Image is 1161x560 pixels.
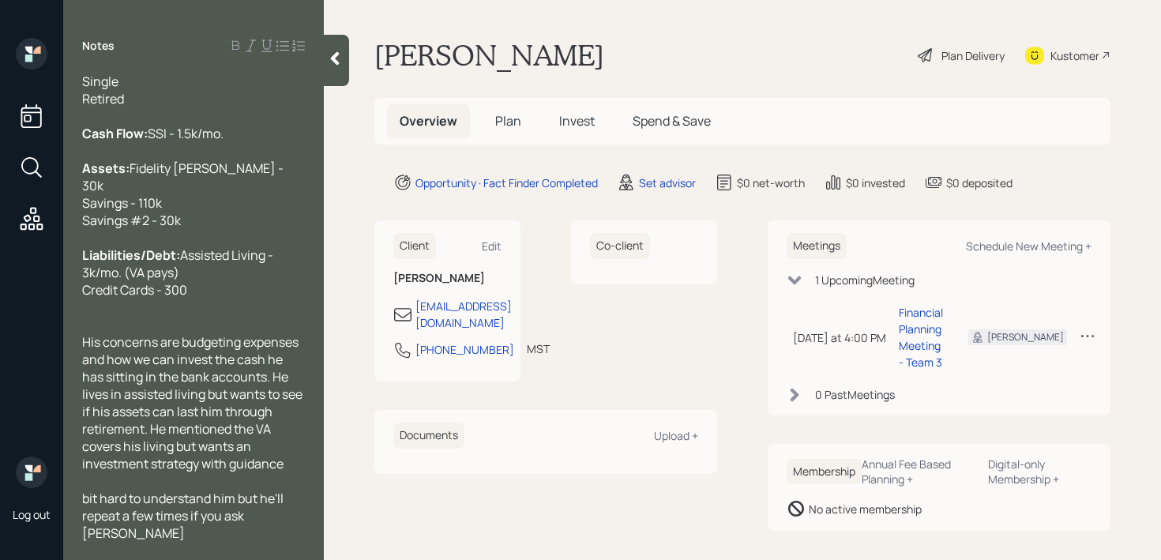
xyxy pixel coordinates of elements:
[16,457,47,488] img: retirable_logo.png
[400,112,457,130] span: Overview
[737,175,805,191] div: $0 net-worth
[495,112,521,130] span: Plan
[946,175,1013,191] div: $0 deposited
[415,341,514,358] div: [PHONE_NUMBER]
[987,330,1064,344] div: [PERSON_NAME]
[787,233,847,259] h6: Meetings
[374,38,604,73] h1: [PERSON_NAME]
[846,175,905,191] div: $0 invested
[559,112,595,130] span: Invest
[415,175,598,191] div: Opportunity · Fact Finder Completed
[13,507,51,522] div: Log out
[988,457,1091,487] div: Digital-only Membership +
[654,428,698,443] div: Upload +
[82,125,148,142] span: Cash Flow:
[633,112,711,130] span: Spend & Save
[899,304,943,370] div: Financial Planning Meeting - Team 3
[941,47,1005,64] div: Plan Delivery
[527,340,550,357] div: MST
[82,160,286,229] span: Fidelity [PERSON_NAME] - 30k Savings - 110k Savings #2 - 30k
[82,246,180,264] span: Liabilities/Debt:
[393,423,464,449] h6: Documents
[148,125,224,142] span: SSI - 1.5k/mo.
[639,175,696,191] div: Set advisor
[82,490,286,542] span: bit hard to understand him but he'll repeat a few times if you ask [PERSON_NAME]
[815,272,915,288] div: 1 Upcoming Meeting
[393,272,502,285] h6: [PERSON_NAME]
[393,233,436,259] h6: Client
[809,501,922,517] div: No active membership
[787,459,862,485] h6: Membership
[862,457,975,487] div: Annual Fee Based Planning +
[1050,47,1099,64] div: Kustomer
[82,246,276,299] span: Assisted Living - 3k/mo. (VA pays) Credit Cards - 300
[415,298,512,331] div: [EMAIL_ADDRESS][DOMAIN_NAME]
[966,239,1091,254] div: Schedule New Meeting +
[82,160,130,177] span: Assets:
[793,329,886,346] div: [DATE] at 4:00 PM
[815,386,895,403] div: 0 Past Meeting s
[482,239,502,254] div: Edit
[82,55,126,107] span: 69 Single Retired
[590,233,650,259] h6: Co-client
[82,333,305,472] span: His concerns are budgeting expenses and how we can invest the cash he has sitting in the bank acc...
[82,38,115,54] label: Notes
